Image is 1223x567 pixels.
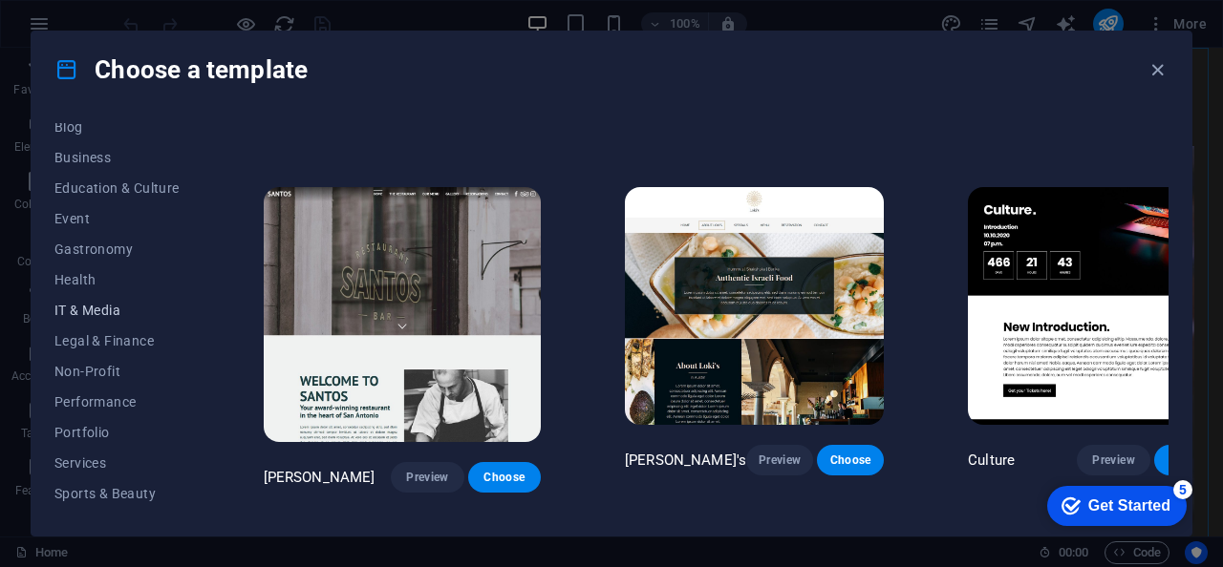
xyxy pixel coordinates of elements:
[54,448,180,478] button: Services
[54,211,180,226] span: Event
[762,452,798,468] span: Preview
[15,10,155,50] div: Get Started 5 items remaining, 0% complete
[54,234,180,264] button: Gastronomy
[54,54,308,85] h4: Choose a template
[54,173,180,203] button: Education & Culture
[54,478,180,509] button: Sports & Beauty
[832,452,869,468] span: Choose
[54,455,180,471] span: Services
[54,272,180,287] span: Health
[54,333,180,348] span: Legal & Finance
[54,303,180,318] span: IT & Media
[141,4,161,23] div: 5
[54,241,180,257] span: Gastronomy
[1092,452,1134,468] span: Preview
[968,451,1015,470] p: Culture
[625,451,746,470] p: [PERSON_NAME]'s
[264,187,541,443] img: Santos
[406,470,448,485] span: Preview
[54,203,180,234] button: Event
[54,325,180,356] button: Legal & Finance
[54,387,180,417] button: Performance
[746,445,813,475] button: Preview
[54,142,180,173] button: Business
[54,486,180,501] span: Sports & Beauty
[54,356,180,387] button: Non-Profit
[1077,445,1149,475] button: Preview
[54,150,180,165] span: Business
[56,21,139,38] div: Get Started
[264,468,375,487] p: [PERSON_NAME]
[54,417,180,448] button: Portfolio
[54,119,180,135] span: Blog
[817,445,884,475] button: Choose
[54,364,180,379] span: Non-Profit
[391,462,463,493] button: Preview
[54,394,180,409] span: Performance
[625,187,884,426] img: Loki's
[54,264,180,295] button: Health
[54,425,180,440] span: Portfolio
[54,112,180,142] button: Blog
[54,180,180,196] span: Education & Culture
[483,470,526,485] span: Choose
[54,509,180,539] button: Trades
[54,295,180,325] button: IT & Media
[468,462,541,493] button: Choose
